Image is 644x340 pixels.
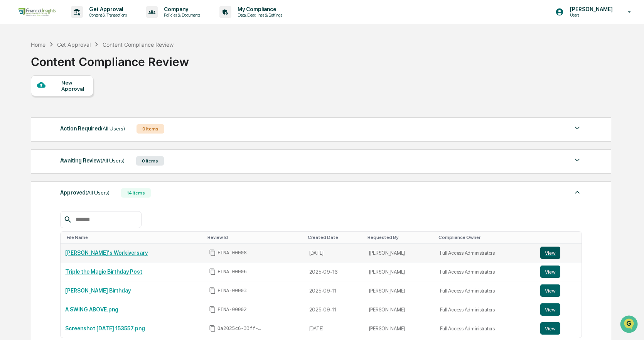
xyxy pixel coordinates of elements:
button: Start new chat [131,61,140,71]
div: Toggle SortBy [308,235,361,240]
a: View [540,266,577,278]
a: 🔎Data Lookup [5,109,52,123]
div: We're available if you need us! [26,67,98,73]
div: Content Compliance Review [103,41,174,48]
td: 2025-09-16 [305,262,364,281]
span: FINA-00002 [217,306,247,313]
div: 🗄️ [56,98,62,104]
a: View [540,247,577,259]
div: Action Required [60,123,125,134]
td: Full Access Administrators [435,262,536,281]
p: Company [158,6,204,12]
div: Content Compliance Review [31,49,189,69]
p: My Compliance [231,6,286,12]
span: Copy Id [209,268,216,275]
button: View [540,322,560,335]
span: (All Users) [101,125,125,132]
span: Attestations [64,97,96,105]
iframe: Open customer support [619,315,640,335]
td: Full Access Administrators [435,244,536,262]
p: Get Approval [83,6,131,12]
td: [DATE] [305,319,364,338]
a: View [540,322,577,335]
p: How can we help? [8,16,140,29]
td: [PERSON_NAME] [364,300,435,319]
p: Data, Deadlines & Settings [231,12,286,18]
span: FINA-00008 [217,250,247,256]
div: Toggle SortBy [542,235,578,240]
button: View [540,266,560,278]
span: FINA-00006 [217,269,247,275]
span: Copy Id [209,306,216,313]
td: [PERSON_NAME] [364,319,435,338]
td: [PERSON_NAME] [364,281,435,300]
a: 🖐️Preclearance [5,94,53,108]
div: 14 Items [121,188,151,198]
td: Full Access Administrators [435,281,536,300]
div: Start new chat [26,59,126,67]
img: 1746055101610-c473b297-6a78-478c-a979-82029cc54cd1 [8,59,22,73]
span: Copy Id [209,325,216,332]
div: 🔎 [8,113,14,119]
td: [PERSON_NAME] [364,262,435,281]
span: Preclearance [15,97,50,105]
span: FINA-00003 [217,288,247,294]
td: 2025-09-11 [305,281,364,300]
p: [PERSON_NAME] [564,6,617,12]
a: [PERSON_NAME]'s Workiversary [65,250,148,256]
img: caret [573,188,582,197]
div: Toggle SortBy [67,235,201,240]
img: logo [19,8,56,16]
div: Get Approval [57,41,91,48]
div: 🖐️ [8,98,14,104]
td: Full Access Administrators [435,300,536,319]
button: View [540,284,560,297]
span: (All Users) [86,189,110,196]
span: Data Lookup [15,112,49,120]
button: View [540,303,560,316]
p: Policies & Documents [158,12,204,18]
td: [PERSON_NAME] [364,244,435,262]
span: (All Users) [101,157,125,164]
div: 0 Items [137,124,164,134]
div: 0 Items [136,156,164,166]
div: Awaiting Review [60,156,125,166]
span: 0a2025c6-33ff-462f-bb73-a70d2777d6bf [217,325,264,332]
img: caret [573,156,582,165]
p: Content & Transactions [83,12,131,18]
div: Toggle SortBy [368,235,432,240]
button: View [540,247,560,259]
div: New Approval [61,80,87,92]
a: [PERSON_NAME] Birthday [65,288,131,294]
a: 🗄️Attestations [53,94,99,108]
a: Triple the Magic Birthday Post [65,269,142,275]
a: Powered byPylon [54,130,93,137]
span: Copy Id [209,249,216,256]
div: Toggle SortBy [207,235,302,240]
a: View [540,284,577,297]
a: A SWING ABOVE.png [65,306,118,313]
div: Approved [60,188,110,198]
div: Home [31,41,46,48]
span: Pylon [77,131,93,137]
p: Users [564,12,617,18]
div: Toggle SortBy [438,235,533,240]
td: 2025-09-11 [305,300,364,319]
span: Copy Id [209,287,216,294]
a: Screenshot [DATE] 153557.png [65,325,145,332]
img: caret [573,123,582,133]
td: Full Access Administrators [435,319,536,338]
a: View [540,303,577,316]
td: [DATE] [305,244,364,262]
